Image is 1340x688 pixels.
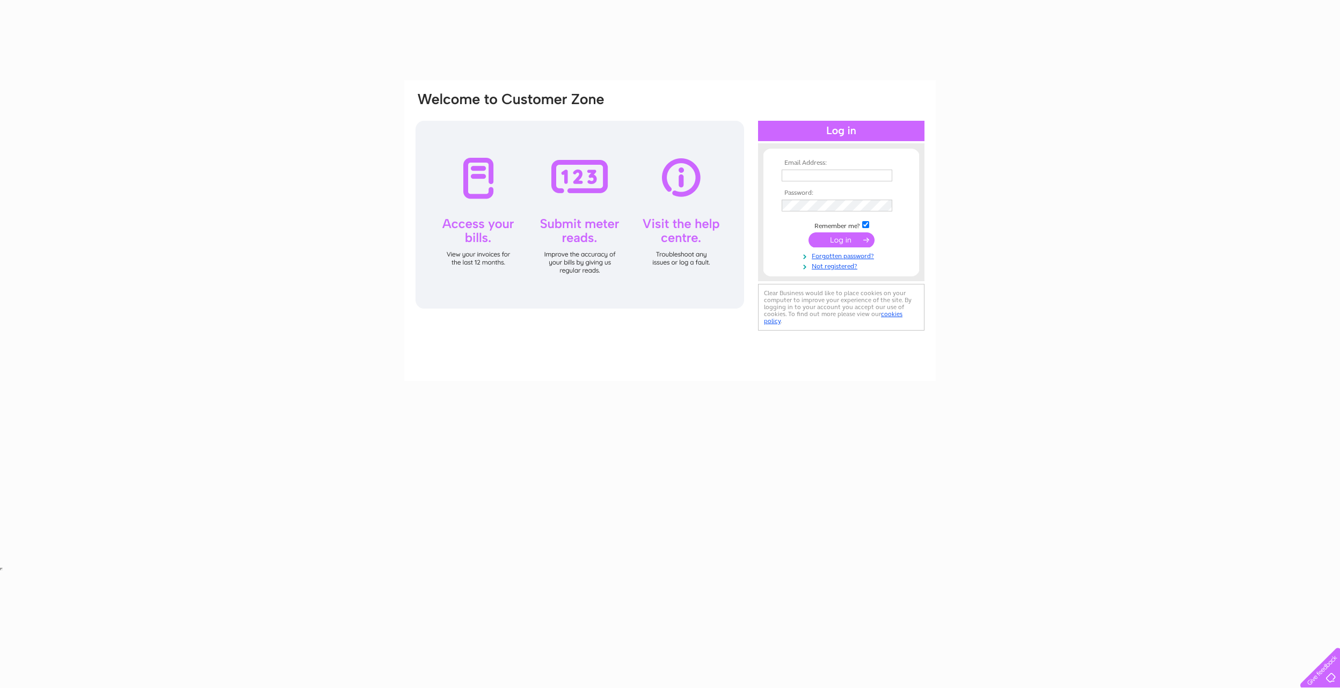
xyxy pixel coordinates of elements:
a: Forgotten password? [782,250,904,260]
th: Password: [779,189,904,197]
a: cookies policy [764,310,902,325]
th: Email Address: [779,159,904,167]
a: Not registered? [782,260,904,270]
td: Remember me? [779,219,904,230]
input: Submit [809,232,875,247]
div: Clear Business would like to place cookies on your computer to improve your experience of the sit... [758,284,924,331]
